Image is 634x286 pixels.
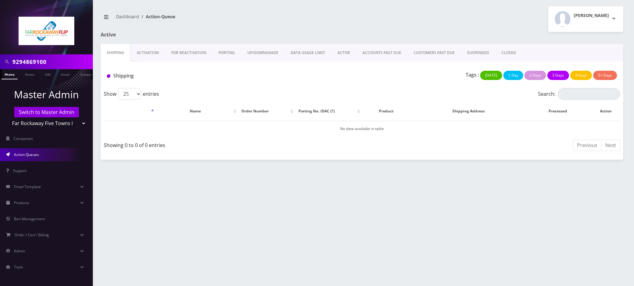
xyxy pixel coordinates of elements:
h2: [PERSON_NAME] [574,13,609,18]
a: Next [601,140,620,151]
a: CUSTOMERS PAST DUE [407,44,461,62]
span: Ban Management [14,216,45,221]
span: Products [14,200,29,205]
span: Support [13,168,27,173]
div: Showing 0 to 0 of 0 entries [104,139,357,149]
th: : activate to sort column descending [104,102,155,120]
nav: breadcrumb [101,10,357,28]
a: UP/DOWNGRADE [241,44,284,62]
button: 4 Days [570,71,592,80]
select: Showentries [118,88,141,100]
a: Previous [573,140,601,151]
span: Email Template [14,184,41,189]
a: FOR-REActivation [165,44,212,62]
th: Shipping Address [410,102,527,120]
a: Name [22,69,37,79]
th: Order Number: activate to sort column ascending [238,102,295,120]
label: Show entries [104,88,159,100]
a: Phone [2,69,18,79]
img: Shipping [107,74,110,78]
th: Porting No. /DAC (?): activate to sort column ascending [295,102,362,120]
th: Action [592,102,619,120]
a: Email [58,69,73,79]
span: Companies [14,136,33,141]
button: 1 Day [503,71,523,80]
th: Processed: activate to sort column ascending [527,102,591,120]
a: CLOSED [495,44,522,62]
th: Product [362,102,410,120]
a: ACTIVE [331,44,356,62]
input: Search in Company [12,56,91,68]
label: Search: [538,88,620,100]
a: ACCOUNTS PAST DUE [356,44,407,62]
a: Dashboard [116,14,139,19]
td: No data available in table [104,121,619,137]
button: 3 Days [547,71,569,80]
a: Shipping [101,44,131,62]
h1: Shipping [107,73,271,79]
img: Far Rockaway Five Towns Flip [19,17,74,45]
th: Name: activate to sort column ascending [156,102,238,120]
span: Order / Cart / Billing [15,232,49,238]
button: 2 Days [524,71,546,80]
p: Tags : [466,71,479,78]
a: DATA USAGE LIMIT [284,44,331,62]
input: Search: [558,88,620,100]
h1: Active [101,32,269,38]
span: Admin [14,248,25,254]
a: SIM [42,69,54,79]
button: 5+ Days [593,71,617,80]
span: Action Queues [14,152,39,157]
button: [PERSON_NAME] [548,6,623,32]
a: SUSPENDED [461,44,495,62]
button: [DATE] [480,71,502,80]
a: Activation [131,44,165,62]
a: Company [77,69,98,79]
a: PORTING [212,44,241,62]
li: Action-Queue [139,13,175,20]
span: Tools [14,264,23,270]
a: Switch to Master Admin [14,107,79,117]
